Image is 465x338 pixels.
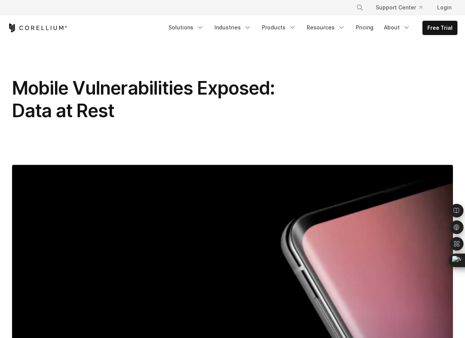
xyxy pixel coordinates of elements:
a: Pricing [351,21,378,34]
a: Support Center [370,1,428,14]
a: About [379,21,415,34]
span: Mobile Vulnerabilities Exposed: Data at Rest [12,77,275,122]
a: Login [431,1,457,14]
div: Navigation Menu [164,21,457,35]
a: Resources [302,21,350,34]
div: Navigation Menu [347,1,457,14]
a: Free Trial [423,21,457,35]
a: Industries [210,21,256,34]
a: Corellium Home [8,23,67,32]
a: Products [257,21,301,34]
button: Search [353,1,367,14]
a: Solutions [164,21,208,34]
